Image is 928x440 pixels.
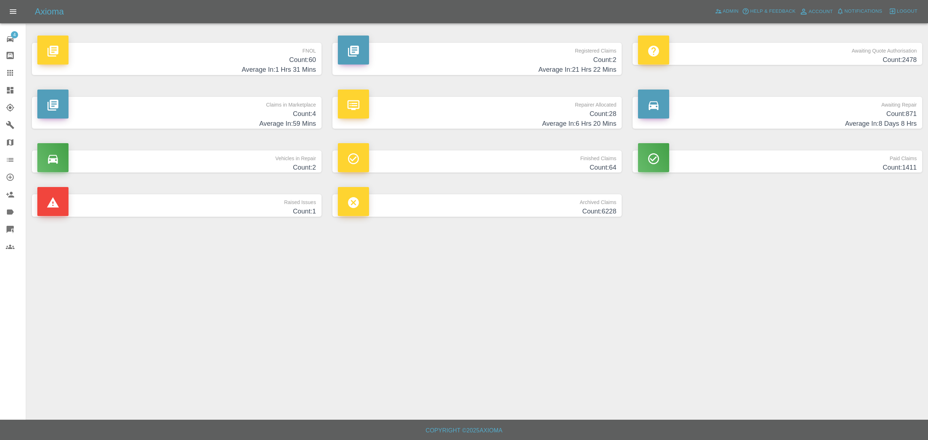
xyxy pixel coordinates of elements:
a: Admin [713,6,741,17]
h4: Count: 4 [37,109,316,119]
h5: Axioma [35,6,64,17]
a: Raised IssuesCount:1 [32,194,322,216]
p: Paid Claims [638,150,917,163]
p: Vehicles in Repair [37,150,316,163]
h4: Count: 2 [37,163,316,173]
h4: Average In: 6 Hrs 20 Mins [338,119,617,129]
span: Notifications [845,7,882,16]
button: Notifications [835,6,884,17]
a: Archived ClaimsCount:6228 [332,194,622,216]
p: Awaiting Quote Authorisation [638,43,917,55]
p: Registered Claims [338,43,617,55]
span: Account [809,8,833,16]
button: Open drawer [4,3,22,20]
a: Repairer AllocatedCount:28Average In:6 Hrs 20 Mins [332,97,622,129]
a: Awaiting Quote AuthorisationCount:2478 [633,43,922,65]
h4: Count: 1411 [638,163,917,173]
button: Logout [887,6,919,17]
a: Registered ClaimsCount:2Average In:21 Hrs 22 Mins [332,43,622,75]
p: Raised Issues [37,194,316,207]
a: Paid ClaimsCount:1411 [633,150,922,173]
p: Finished Claims [338,150,617,163]
p: Awaiting Repair [638,97,917,109]
p: Claims in Marketplace [37,97,316,109]
a: Claims in MarketplaceCount:4Average In:59 Mins [32,97,322,129]
h4: Count: 6228 [338,207,617,216]
button: Help & Feedback [740,6,797,17]
h4: Count: 1 [37,207,316,216]
h4: Average In: 21 Hrs 22 Mins [338,65,617,75]
a: Awaiting RepairCount:871Average In:8 Days 8 Hrs [633,97,922,129]
h6: Copyright © 2025 Axioma [6,426,922,436]
h4: Average In: 8 Days 8 Hrs [638,119,917,129]
span: Help & Feedback [750,7,795,16]
a: FNOLCount:60Average In:1 Hrs 31 Mins [32,43,322,75]
h4: Count: 28 [338,109,617,119]
a: Account [797,6,835,17]
a: Finished ClaimsCount:64 [332,150,622,173]
h4: Count: 2 [338,55,617,65]
p: Repairer Allocated [338,97,617,109]
span: 4 [11,31,18,38]
span: Logout [897,7,917,16]
h4: Count: 871 [638,109,917,119]
span: Admin [723,7,739,16]
a: Vehicles in RepairCount:2 [32,150,322,173]
p: FNOL [37,43,316,55]
h4: Count: 60 [37,55,316,65]
h4: Count: 2478 [638,55,917,65]
p: Archived Claims [338,194,617,207]
h4: Average In: 59 Mins [37,119,316,129]
h4: Average In: 1 Hrs 31 Mins [37,65,316,75]
h4: Count: 64 [338,163,617,173]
